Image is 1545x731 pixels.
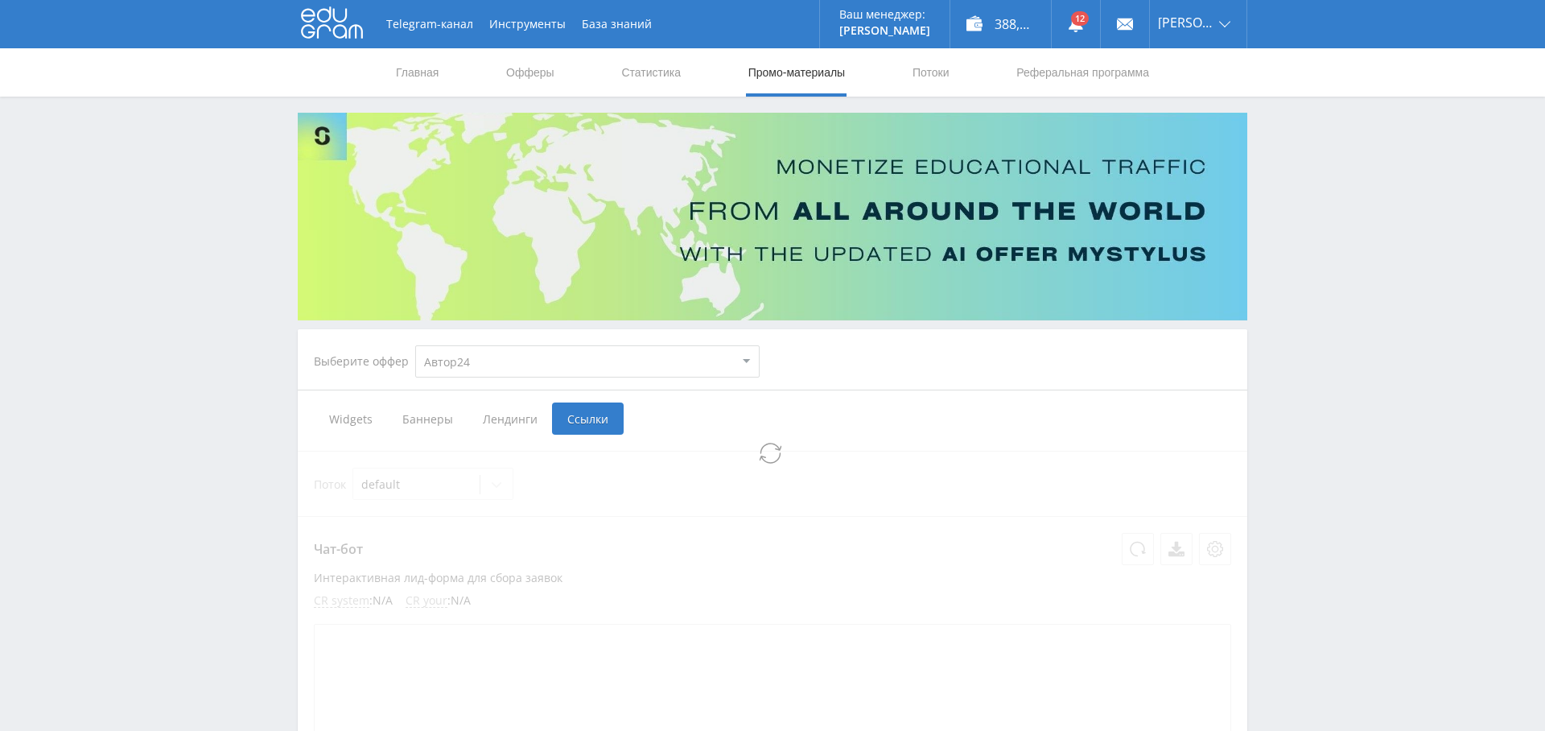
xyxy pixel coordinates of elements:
[394,48,440,97] a: Главная
[747,48,847,97] a: Промо-материалы
[911,48,951,97] a: Потоки
[1015,48,1151,97] a: Реферальная программа
[387,403,468,435] span: Баннеры
[314,355,415,368] div: Выберите оффер
[505,48,556,97] a: Офферы
[839,24,930,37] p: [PERSON_NAME]
[620,48,682,97] a: Статистика
[314,403,387,435] span: Widgets
[839,8,930,21] p: Ваш менеджер:
[552,403,624,435] span: Ссылки
[468,403,552,435] span: Лендинги
[298,113,1247,320] img: Banner
[1158,16,1214,29] span: [PERSON_NAME]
